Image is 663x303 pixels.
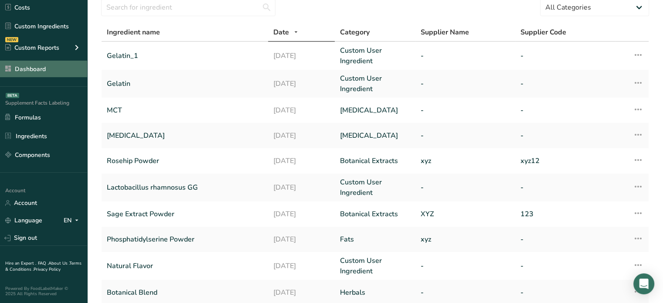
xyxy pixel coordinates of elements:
a: XYZ [421,205,510,223]
a: [DATE] [273,101,330,119]
a: - [520,126,610,145]
a: - [520,230,610,249]
a: - [421,177,510,198]
a: Terms & Conditions . [5,260,82,272]
a: Phosphatidylserine Powder [107,230,263,249]
a: Hire an Expert . [5,260,36,266]
span: Supplier Name [421,27,469,37]
a: Botanical Extracts [340,205,410,223]
a: Fats [340,230,410,249]
a: [DATE] [273,177,330,198]
a: xyz [421,152,510,170]
a: Custom User Ingredient [340,177,410,198]
a: Natural Flavor [107,255,263,276]
a: Language [5,213,42,228]
a: Gelatin_1 [107,45,263,66]
a: - [520,101,610,119]
div: EN [64,215,82,226]
a: [DATE] [273,205,330,223]
a: [DATE] [273,283,330,302]
span: Date [273,27,289,37]
a: - [520,255,610,276]
a: Gelatin [107,73,263,94]
a: - [520,177,610,198]
a: - [421,101,510,119]
a: Custom User Ingredient [340,73,410,94]
a: MCT [107,101,263,119]
a: [DATE] [273,45,330,66]
a: Custom User Ingredient [340,45,410,66]
a: [DATE] [273,152,330,170]
span: Supplier Code [520,27,566,37]
a: Rosehip Powder [107,152,263,170]
a: Herbals [340,283,410,302]
a: xyz [421,230,510,249]
a: Lactobacillus rhamnosus GG [107,177,263,198]
a: - [421,255,510,276]
a: Custom User Ingredient [340,255,410,276]
a: 123 [520,205,610,223]
a: - [421,45,510,66]
a: - [520,45,610,66]
a: Privacy Policy [34,266,61,272]
a: xyz12 [520,152,610,170]
div: BETA [6,93,19,98]
div: Custom Reports [5,43,59,52]
a: [DATE] [273,230,330,249]
div: Open Intercom Messenger [633,273,654,294]
div: Powered By FoodLabelMaker © 2025 All Rights Reserved [5,286,82,296]
a: - [421,283,510,302]
a: Botanical Blend [107,283,263,302]
a: [MEDICAL_DATA] [107,126,263,145]
a: [DATE] [273,255,330,276]
span: Ingredient name [107,27,160,37]
a: - [421,126,510,145]
span: Category [340,27,370,37]
a: FAQ . [38,260,48,266]
div: NEW [5,37,18,42]
a: - [520,283,610,302]
a: - [520,73,610,94]
a: [MEDICAL_DATA] [340,126,410,145]
a: Botanical Extracts [340,152,410,170]
a: Sage Extract Powder [107,205,263,223]
a: - [421,73,510,94]
a: [DATE] [273,73,330,94]
a: [MEDICAL_DATA] [340,101,410,119]
a: [DATE] [273,126,330,145]
a: About Us . [48,260,69,266]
